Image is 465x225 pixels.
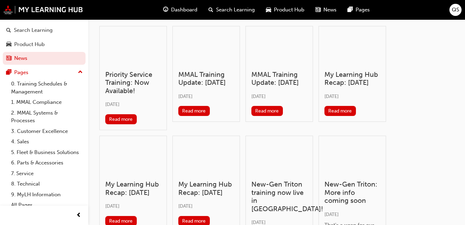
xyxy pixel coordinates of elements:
[14,26,53,34] div: Search Learning
[452,6,459,14] span: QS
[8,189,86,200] a: 9. MyLH Information
[8,126,86,137] a: 3. Customer Excellence
[8,200,86,210] a: All Pages
[3,24,86,37] a: Search Learning
[8,179,86,189] a: 8. Technical
[178,71,234,87] h3: MMAL Training Update: [DATE]
[324,106,356,116] button: Read more
[172,26,240,122] a: MMAL Training Update: [DATE][DATE]Read more
[14,40,45,48] div: Product Hub
[216,6,255,14] span: Search Learning
[324,180,380,205] h3: New-Gen Triton: More info coming soon
[178,106,210,116] button: Read more
[105,71,161,95] h3: Priority Service Training: Now Available!
[178,180,234,197] h3: My Learning Hub Recap: [DATE]
[356,6,370,14] span: Pages
[178,203,193,209] span: [DATE]
[6,13,11,20] span: chart-icon
[324,93,339,99] span: [DATE]
[348,6,353,14] span: pages-icon
[203,3,260,17] a: search-iconSearch Learning
[315,6,321,14] span: news-icon
[8,108,86,126] a: 2. MMAL Systems & Processes
[3,5,83,14] img: mmal
[8,79,86,97] a: 0. Training Schedules & Management
[6,70,11,76] span: pages-icon
[3,66,86,79] button: Pages
[8,168,86,179] a: 7. Service
[8,157,86,168] a: 6. Parts & Accessories
[8,97,86,108] a: 1. MMAL Compliance
[251,180,307,213] h3: New-Gen Triton training now live in [GEOGRAPHIC_DATA]!
[260,3,310,17] a: car-iconProduct Hub
[163,6,168,14] span: guage-icon
[3,38,86,51] a: Product Hub
[3,52,86,65] a: News
[6,55,11,62] span: news-icon
[99,26,167,130] a: Priority Service Training: Now Available![DATE]Read more
[251,71,307,87] h3: MMAL Training Update: [DATE]
[178,93,193,99] span: [DATE]
[105,180,161,197] h3: My Learning Hub Recap: [DATE]
[342,3,375,17] a: pages-iconPages
[251,93,266,99] span: [DATE]
[323,6,337,14] span: News
[105,114,137,124] button: Read more
[324,71,380,87] h3: My Learning Hub Recap: [DATE]
[274,6,304,14] span: Product Hub
[158,3,203,17] a: guage-iconDashboard
[319,26,386,122] a: My Learning Hub Recap: [DATE][DATE]Read more
[324,211,339,217] span: [DATE]
[245,26,313,122] a: MMAL Training Update: [DATE][DATE]Read more
[8,147,86,158] a: 5. Fleet & Business Solutions
[251,106,283,116] button: Read more
[6,42,11,48] span: car-icon
[76,211,81,220] span: prev-icon
[105,203,119,209] span: [DATE]
[266,6,271,14] span: car-icon
[310,3,342,17] a: news-iconNews
[6,27,11,34] span: search-icon
[8,136,86,147] a: 4. Sales
[14,69,28,76] div: Pages
[208,6,213,14] span: search-icon
[105,101,119,107] span: [DATE]
[449,4,462,16] button: QS
[171,6,197,14] span: Dashboard
[78,68,83,77] span: up-icon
